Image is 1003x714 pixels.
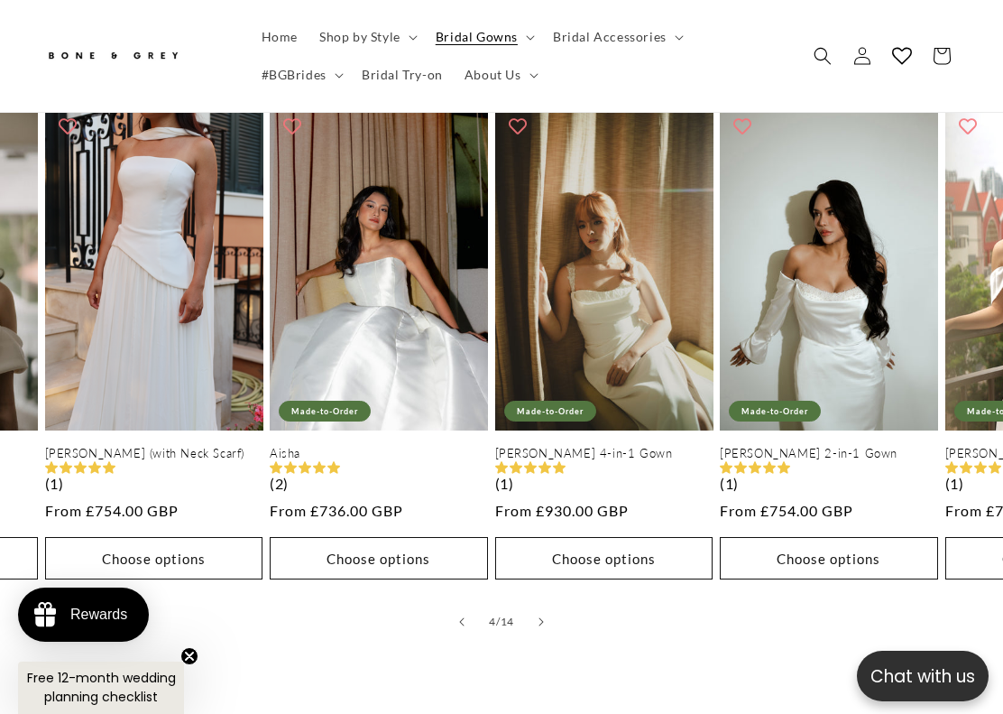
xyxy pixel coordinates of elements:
[500,108,536,144] button: Add to wishlist
[45,42,180,71] img: Bone and Grey Bridal
[262,29,298,45] span: Home
[39,34,233,78] a: Bone and Grey Bridal
[362,67,443,83] span: Bridal Try-on
[724,108,760,144] button: Add to wishlist
[180,647,198,665] button: Close teaser
[351,56,454,94] a: Bridal Try-on
[465,67,521,83] span: About Us
[542,18,691,56] summary: Bridal Accessories
[270,446,488,461] a: Aisha
[270,537,488,580] button: Choose options
[45,537,263,580] button: Choose options
[274,108,310,144] button: Add to wishlist
[251,18,308,56] a: Home
[18,662,184,714] div: Free 12-month wedding planning checklistClose teaser
[857,651,989,701] button: Open chatbox
[319,29,400,45] span: Shop by Style
[442,602,482,642] button: Slide left
[27,669,176,706] span: Free 12-month wedding planning checklist
[308,18,425,56] summary: Shop by Style
[720,537,938,580] button: Choose options
[950,108,986,144] button: Add to wishlist
[454,56,546,94] summary: About Us
[553,29,667,45] span: Bridal Accessories
[45,446,263,461] a: [PERSON_NAME] (with Neck Scarf)
[425,18,542,56] summary: Bridal Gowns
[495,537,713,580] button: Choose options
[70,607,127,623] div: Rewards
[496,613,501,631] span: /
[436,29,518,45] span: Bridal Gowns
[50,108,86,144] button: Add to wishlist
[803,36,842,76] summary: Search
[720,446,938,461] a: [PERSON_NAME] 2-in-1 Gown
[262,67,327,83] span: #BGBrides
[501,613,514,631] span: 14
[521,602,561,642] button: Slide right
[495,446,713,461] a: [PERSON_NAME] 4-in-1 Gown
[489,613,496,631] span: 4
[251,56,351,94] summary: #BGBrides
[857,663,989,690] p: Chat with us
